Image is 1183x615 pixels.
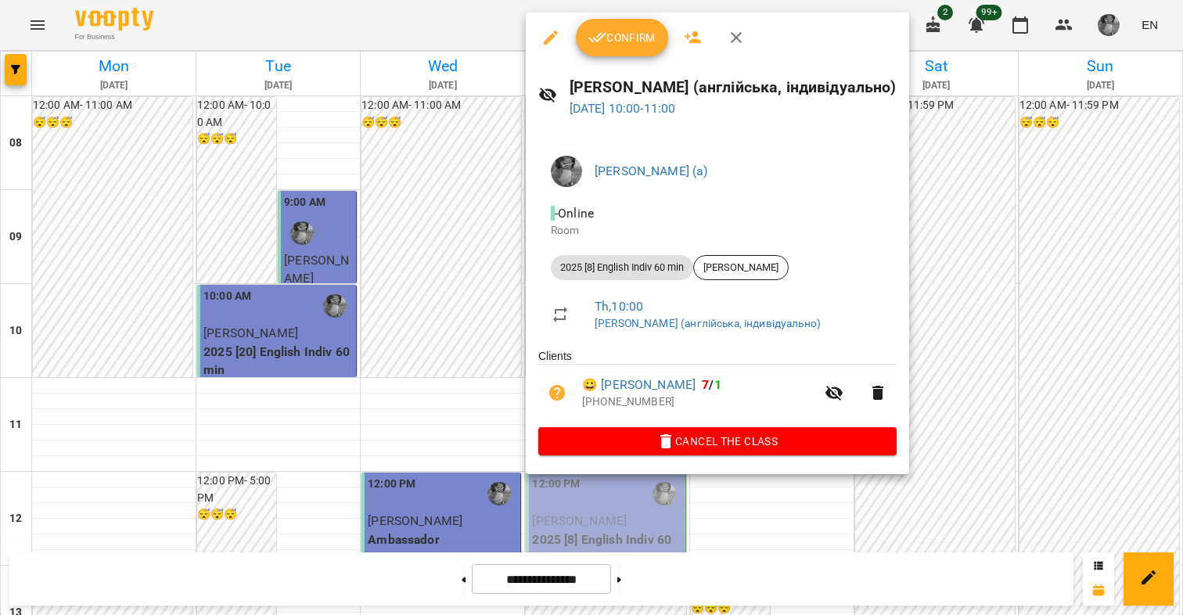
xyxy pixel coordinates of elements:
[538,374,576,412] button: Unpaid. Bill the attendance?
[714,377,721,392] span: 1
[694,261,788,275] span: [PERSON_NAME]
[588,28,656,47] span: Confirm
[551,261,693,275] span: 2025 [8] English Indiv 60 min
[595,317,821,329] a: [PERSON_NAME] (англійська, індивідуально)
[595,164,708,178] a: [PERSON_NAME] (а)
[702,377,709,392] span: 7
[702,377,721,392] b: /
[595,299,643,314] a: Th , 10:00
[551,156,582,187] img: d8a229def0a6a8f2afd845e9c03c6922.JPG
[538,427,897,455] button: Cancel the class
[570,101,676,116] a: [DATE] 10:00-11:00
[538,348,897,426] ul: Clients
[570,75,897,99] h6: [PERSON_NAME] (англійська, індивідуально)
[576,19,668,56] button: Confirm
[551,223,884,239] p: Room
[693,255,789,280] div: [PERSON_NAME]
[582,376,696,394] a: 😀 [PERSON_NAME]
[551,432,884,451] span: Cancel the class
[551,206,597,221] span: - Online
[582,394,815,410] p: [PHONE_NUMBER]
